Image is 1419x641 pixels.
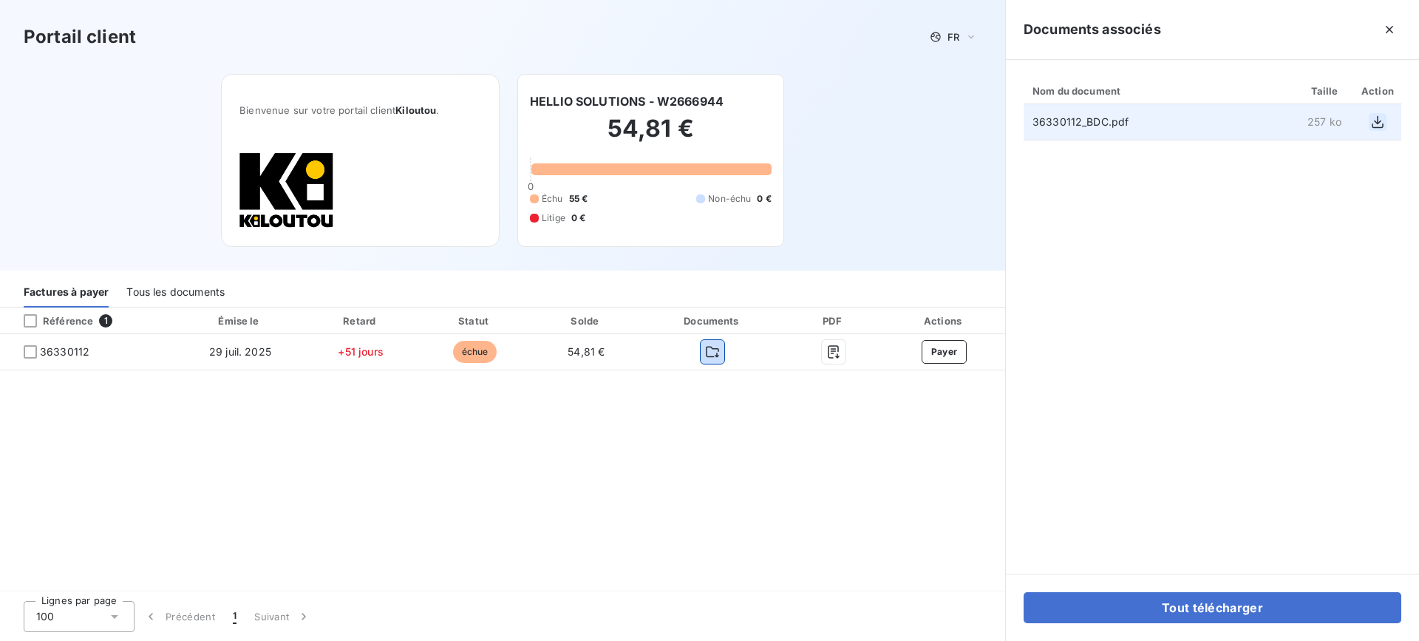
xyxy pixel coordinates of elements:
[542,192,563,206] span: Échu
[395,104,436,116] span: Kiloutou
[135,601,224,632] button: Précédent
[233,609,236,624] span: 1
[239,104,481,116] span: Bienvenue sur votre portail client .
[421,313,528,328] div: Statut
[126,277,225,308] div: Tous les documents
[99,314,112,328] span: 1
[239,152,334,228] img: Company logo
[338,345,383,358] span: +51 jours
[644,313,782,328] div: Documents
[1304,85,1345,97] div: Taille
[306,313,415,328] div: Retard
[453,341,497,363] span: échue
[245,601,320,632] button: Suivant
[180,313,300,328] div: Émise le
[1363,85,1392,97] div: Action
[571,211,585,225] span: 0 €
[40,345,89,359] span: 36330112
[209,345,271,358] span: 29 juil. 2025
[542,211,565,225] span: Litige
[530,114,772,158] h2: 54,81 €
[1307,115,1341,128] span: 257 ko
[569,192,588,206] span: 55 €
[24,277,109,308] div: Factures à payer
[787,313,880,328] div: PDF
[1024,592,1401,623] button: Tout télécharger
[947,31,959,43] span: FR
[12,314,93,328] div: Référence
[528,180,534,192] span: 0
[886,313,1002,328] div: Actions
[922,340,967,364] button: Payer
[1024,19,1161,40] h5: Documents associés
[568,345,605,358] span: 54,81 €
[224,601,245,632] button: 1
[534,313,639,328] div: Solde
[24,24,136,50] h3: Portail client
[530,92,724,110] h6: HELLIO SOLUTIONS - W2666944
[757,192,771,206] span: 0 €
[36,609,54,624] span: 100
[1032,115,1129,128] span: 36330112_BDC.pdf
[708,192,751,206] span: Non-échu
[1032,85,1286,97] div: Nom du document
